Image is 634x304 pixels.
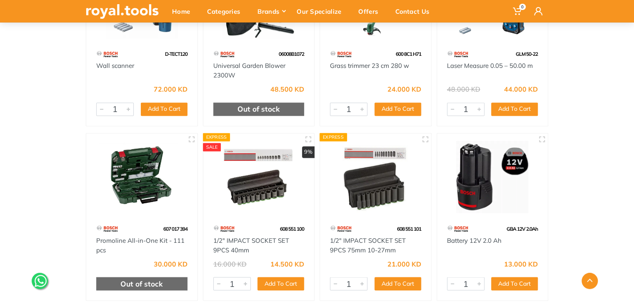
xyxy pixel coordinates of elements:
[203,133,230,141] div: Express
[141,102,187,116] button: Add To Cart
[389,2,441,20] div: Contact Us
[504,260,538,267] div: 13.000 KD
[397,225,421,232] span: 608 551 101
[213,62,285,79] a: Universal Garden Blower 2300W
[213,236,289,254] a: 1/2" IMPACT SOCKET SET 9PCS 40mm
[447,47,469,61] img: 55.webp
[280,225,304,232] span: 608 551 100
[507,225,538,232] span: GBA 12V 2.0Ah
[447,86,480,92] div: 48.000 KD
[491,102,538,116] button: Add To Cart
[327,141,424,213] img: Royal Tools - 1/2
[166,2,201,20] div: Home
[96,221,118,236] img: 55.webp
[504,86,538,92] div: 44.000 KD
[96,236,185,254] a: Promoline All-in-One Kit - 111 pcs
[213,221,235,236] img: 55.webp
[319,133,347,141] div: Express
[154,260,187,267] div: 30.000 KD
[270,260,304,267] div: 14.500 KD
[447,221,469,236] img: 55.webp
[302,146,315,158] div: 9%
[330,221,352,236] img: 55.webp
[96,62,134,70] a: Wall scanner
[387,86,421,92] div: 24.000 KD
[291,2,352,20] div: Our Specialize
[447,62,533,70] a: Laser Measure 0.05 – 50.00 m
[86,4,159,19] img: royal.tools Logo
[387,260,421,267] div: 21.000 KD
[352,2,389,20] div: Offers
[396,51,421,57] span: 600 8C1 H71
[330,62,409,70] a: Grass trimmer 23 cm 280 w
[201,2,252,20] div: Categories
[330,47,352,61] img: 55.webp
[447,236,502,244] a: Battery 12V 2.0 Ah
[330,236,406,254] a: 1/2" IMPACT SOCKET SET 9PCS 75mm 10-27mm
[516,51,538,57] span: GLM 50-22
[444,141,541,213] img: Royal Tools - Battery 12V 2.0 Ah
[211,141,307,213] img: Royal Tools - 1/2
[270,86,304,92] div: 48.500 KD
[279,51,304,57] span: 06008B1072
[519,4,526,10] span: 0
[163,225,187,232] span: 607 017 394
[203,143,221,151] div: SALE
[213,47,235,61] img: 55.webp
[252,2,291,20] div: Brands
[213,102,305,116] div: Out of stock
[96,47,118,61] img: 55.webp
[213,260,247,267] div: 16.000 KD
[374,102,421,116] button: Add To Cart
[94,141,190,213] img: Royal Tools - Promoline All-in-One Kit - 111 pcs
[154,86,187,92] div: 72.000 KD
[165,51,187,57] span: D-TECT120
